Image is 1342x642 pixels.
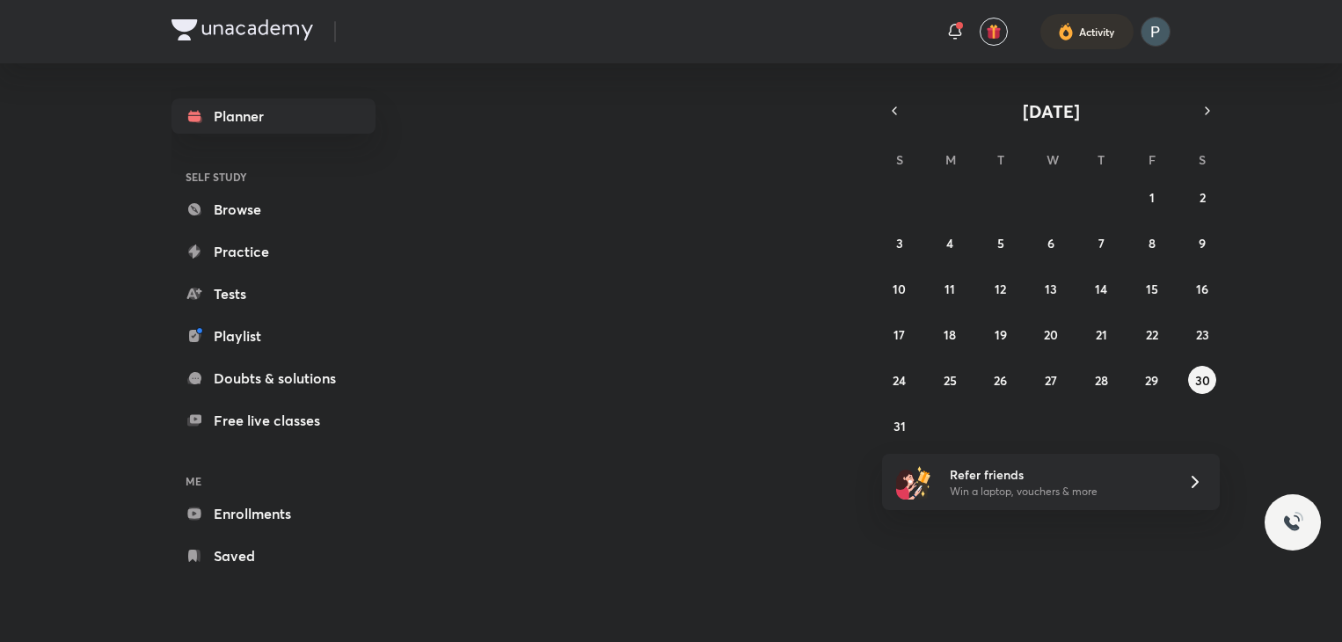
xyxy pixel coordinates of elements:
button: August 12, 2025 [987,274,1015,303]
button: August 6, 2025 [1037,229,1065,257]
button: [DATE] [907,98,1195,123]
button: August 15, 2025 [1138,274,1166,303]
abbr: August 1, 2025 [1149,189,1155,206]
abbr: August 15, 2025 [1146,281,1158,297]
abbr: August 16, 2025 [1196,281,1208,297]
abbr: August 22, 2025 [1146,326,1158,343]
h6: ME [171,466,376,496]
button: August 1, 2025 [1138,183,1166,211]
abbr: August 5, 2025 [997,235,1004,252]
button: August 22, 2025 [1138,320,1166,348]
button: August 27, 2025 [1037,366,1065,394]
img: Payal Kumari [1141,17,1171,47]
img: Company Logo [171,19,313,40]
button: August 26, 2025 [987,366,1015,394]
abbr: August 7, 2025 [1098,235,1105,252]
a: Free live classes [171,403,376,438]
button: August 13, 2025 [1037,274,1065,303]
p: Win a laptop, vouchers & more [950,484,1166,500]
abbr: August 23, 2025 [1196,326,1209,343]
button: August 14, 2025 [1087,274,1115,303]
abbr: August 30, 2025 [1195,372,1210,389]
abbr: August 12, 2025 [995,281,1006,297]
img: ttu [1282,512,1303,533]
abbr: Tuesday [997,151,1004,168]
button: August 3, 2025 [886,229,914,257]
abbr: August 17, 2025 [893,326,905,343]
button: August 24, 2025 [886,366,914,394]
img: activity [1058,21,1074,42]
abbr: August 14, 2025 [1095,281,1107,297]
button: August 19, 2025 [987,320,1015,348]
a: Tests [171,276,376,311]
button: August 7, 2025 [1087,229,1115,257]
button: August 21, 2025 [1087,320,1115,348]
abbr: August 28, 2025 [1095,372,1108,389]
button: August 28, 2025 [1087,366,1115,394]
h6: SELF STUDY [171,162,376,192]
abbr: August 31, 2025 [893,418,906,434]
abbr: August 8, 2025 [1149,235,1156,252]
abbr: Thursday [1098,151,1105,168]
abbr: August 3, 2025 [896,235,903,252]
abbr: Monday [945,151,956,168]
abbr: August 11, 2025 [945,281,955,297]
button: August 31, 2025 [886,412,914,440]
abbr: August 10, 2025 [893,281,906,297]
a: Doubts & solutions [171,361,376,396]
abbr: August 29, 2025 [1145,372,1158,389]
abbr: August 21, 2025 [1096,326,1107,343]
button: August 8, 2025 [1138,229,1166,257]
a: Company Logo [171,19,313,45]
a: Playlist [171,318,376,354]
button: August 10, 2025 [886,274,914,303]
a: Planner [171,98,376,134]
a: Saved [171,538,376,573]
button: August 17, 2025 [886,320,914,348]
abbr: Saturday [1199,151,1206,168]
button: August 2, 2025 [1188,183,1216,211]
abbr: August 20, 2025 [1044,326,1058,343]
button: August 20, 2025 [1037,320,1065,348]
a: Browse [171,192,376,227]
button: August 9, 2025 [1188,229,1216,257]
span: [DATE] [1023,99,1080,123]
abbr: August 24, 2025 [893,372,906,389]
abbr: August 9, 2025 [1199,235,1206,252]
img: avatar [986,24,1002,40]
button: August 5, 2025 [987,229,1015,257]
button: avatar [980,18,1008,46]
abbr: August 25, 2025 [944,372,957,389]
button: August 16, 2025 [1188,274,1216,303]
a: Practice [171,234,376,269]
h6: Refer friends [950,465,1166,484]
abbr: August 13, 2025 [1045,281,1057,297]
button: August 11, 2025 [936,274,964,303]
a: Enrollments [171,496,376,531]
abbr: August 19, 2025 [995,326,1007,343]
button: August 29, 2025 [1138,366,1166,394]
abbr: Sunday [896,151,903,168]
button: August 18, 2025 [936,320,964,348]
button: August 25, 2025 [936,366,964,394]
abbr: August 2, 2025 [1200,189,1206,206]
abbr: August 6, 2025 [1047,235,1054,252]
abbr: Wednesday [1047,151,1059,168]
img: referral [896,464,931,500]
abbr: August 26, 2025 [994,372,1007,389]
button: August 30, 2025 [1188,366,1216,394]
abbr: August 4, 2025 [946,235,953,252]
abbr: August 27, 2025 [1045,372,1057,389]
button: August 23, 2025 [1188,320,1216,348]
abbr: August 18, 2025 [944,326,956,343]
abbr: Friday [1149,151,1156,168]
button: August 4, 2025 [936,229,964,257]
